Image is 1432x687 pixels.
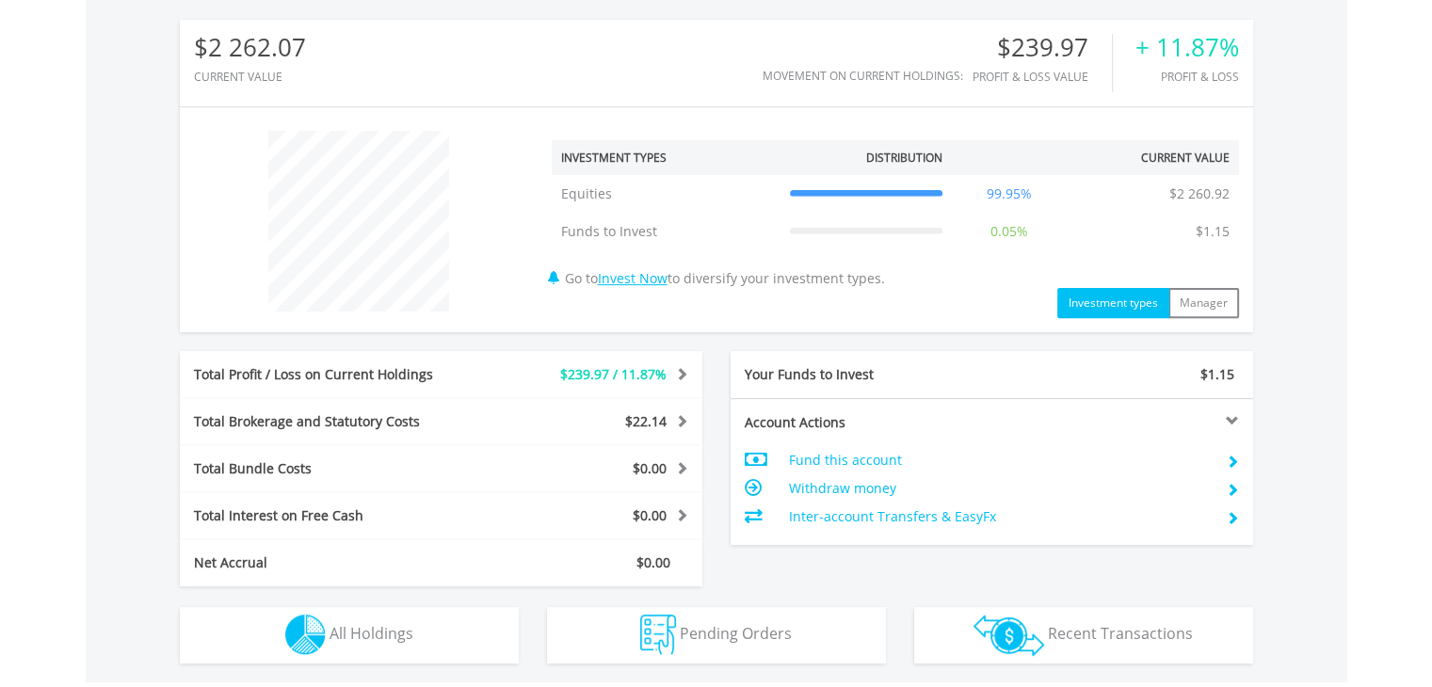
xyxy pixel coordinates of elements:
td: Inter-account Transfers & EasyFx [788,503,1211,531]
span: $22.14 [625,412,667,430]
div: Total Profit / Loss on Current Holdings [180,365,485,384]
div: Movement on Current Holdings: [763,70,963,82]
td: 99.95% [952,175,1067,213]
div: Your Funds to Invest [731,365,992,384]
td: $2 260.92 [1160,175,1239,213]
td: $1.15 [1186,213,1239,250]
span: $1.15 [1200,365,1234,383]
td: 0.05% [952,213,1067,250]
button: Manager [1168,288,1239,318]
div: $2 262.07 [194,34,306,61]
th: Investment Types [552,140,780,175]
div: Go to to diversify your investment types. [538,121,1253,318]
div: $239.97 [973,34,1112,61]
div: Profit & Loss Value [973,71,1112,83]
button: Recent Transactions [914,607,1253,663]
div: Distribution [866,150,942,166]
th: Current Value [1067,140,1239,175]
span: All Holdings [330,623,413,644]
span: $0.00 [633,506,667,524]
div: CURRENT VALUE [194,71,306,83]
button: Pending Orders [547,607,886,663]
span: $0.00 [636,553,670,571]
div: Total Brokerage and Statutory Costs [180,412,485,431]
td: Withdraw money [788,474,1211,503]
div: Net Accrual [180,553,485,572]
div: Account Actions [731,413,992,432]
div: Total Interest on Free Cash [180,506,485,525]
td: Funds to Invest [552,213,780,250]
span: $0.00 [633,459,667,477]
button: All Holdings [180,607,519,663]
span: $239.97 / 11.87% [560,365,667,383]
div: + 11.87% [1135,34,1239,61]
img: pending_instructions-wht.png [640,615,676,655]
td: Fund this account [788,446,1211,474]
div: Total Bundle Costs [180,459,485,478]
span: Pending Orders [680,623,792,644]
div: Profit & Loss [1135,71,1239,83]
span: Recent Transactions [1048,623,1193,644]
img: holdings-wht.png [285,615,326,655]
img: transactions-zar-wht.png [973,615,1044,656]
a: Invest Now [598,269,668,287]
button: Investment types [1057,288,1169,318]
td: Equities [552,175,780,213]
